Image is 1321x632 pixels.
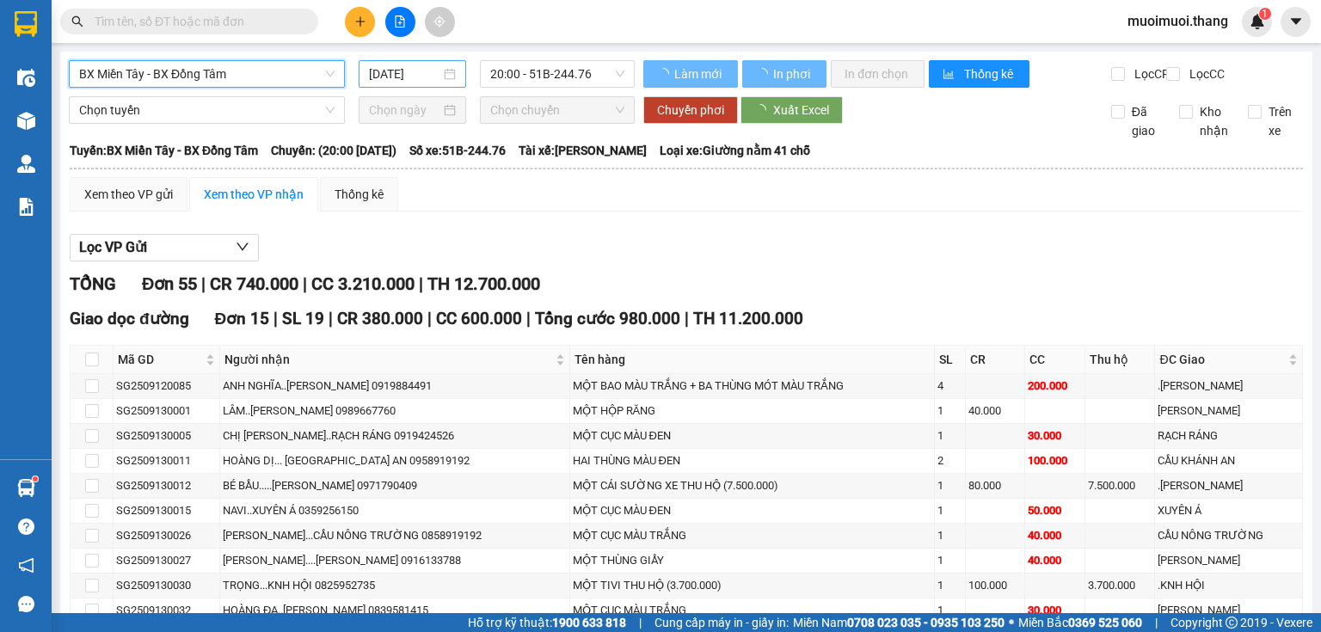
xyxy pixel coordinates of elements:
[223,552,566,569] div: [PERSON_NAME]....[PERSON_NAME] 0916133788
[116,502,217,519] div: SG2509130015
[1158,402,1299,420] div: [PERSON_NAME]
[114,399,220,424] td: SG2509130001
[847,616,1005,629] strong: 0708 023 035 - 0935 103 250
[573,502,932,519] div: MỘT CỤC MÀU ĐEN
[937,502,962,519] div: 1
[1158,577,1299,594] div: .KNH HỘI
[573,452,932,469] div: HAI THÙNG MÀU ĐEN
[643,96,738,124] button: Chuyển phơi
[369,64,439,83] input: 13/09/2025
[17,112,35,130] img: warehouse-icon
[937,452,962,469] div: 2
[1158,377,1299,395] div: .[PERSON_NAME]
[968,477,1022,494] div: 80.000
[1158,602,1299,619] div: [PERSON_NAME]
[937,527,962,544] div: 1
[1158,477,1299,494] div: .[PERSON_NAME]
[33,476,38,482] sup: 1
[114,474,220,499] td: SG2509130012
[116,427,217,445] div: SG2509130005
[966,346,1025,374] th: CR
[964,64,1016,83] span: Thống kê
[773,64,813,83] span: In phơi
[223,602,566,619] div: HOÀNG ĐA..[PERSON_NAME] 0839581415
[1028,527,1082,544] div: 40.000
[114,499,220,524] td: SG2509130015
[937,552,962,569] div: 1
[116,452,217,469] div: SG2509130011
[937,427,962,445] div: 1
[223,452,566,469] div: HOÀNG DỊ... [GEOGRAPHIC_DATA] AN 0958919192
[929,60,1029,88] button: bar-chartThống kê
[1127,64,1172,83] span: Lọc CR
[210,273,298,294] span: CR 740.000
[490,61,625,87] span: 20:00 - 51B-244.76
[935,346,966,374] th: SL
[1088,577,1152,594] div: 3.700.000
[943,68,957,82] span: bar-chart
[215,309,270,328] span: Đơn 15
[754,104,773,116] span: loading
[79,61,335,87] span: BX Miền Tây - BX Đồng Tâm
[303,273,307,294] span: |
[337,309,423,328] span: CR 380.000
[1114,10,1242,32] span: muoimuoi.thang
[570,346,936,374] th: Tên hàng
[1259,8,1271,20] sup: 1
[674,64,724,83] span: Làm mới
[573,552,932,569] div: MỘT THÙNG GIẤY
[114,449,220,474] td: SG2509130011
[18,596,34,612] span: message
[223,577,566,594] div: TRỌNG...KNH HỘI 0825952735
[114,598,220,623] td: SG2509130032
[1155,613,1158,632] span: |
[793,613,1005,632] span: Miền Nam
[329,309,333,328] span: |
[573,527,932,544] div: MỘT CỤC MÀU TRẮNG
[1281,7,1311,37] button: caret-down
[1262,102,1304,140] span: Trên xe
[693,309,803,328] span: TH 11.200.000
[968,577,1022,594] div: 100.000
[118,350,202,369] span: Mã GD
[1088,477,1152,494] div: 7.500.000
[937,377,962,395] div: 4
[639,613,642,632] span: |
[937,477,962,494] div: 1
[573,577,932,594] div: MỘT TIVI THU HỘ (3.700.000)
[773,101,829,120] span: Xuất Excel
[71,15,83,28] span: search
[1288,14,1304,29] span: caret-down
[95,12,298,31] input: Tìm tên, số ĐT hoặc mã đơn
[756,68,771,80] span: loading
[84,185,173,204] div: Xem theo VP gửi
[223,402,566,420] div: LÂM..[PERSON_NAME] 0989667760
[1085,346,1156,374] th: Thu hộ
[114,549,220,574] td: SG2509130027
[519,141,647,160] span: Tài xế: [PERSON_NAME]
[18,518,34,535] span: question-circle
[573,602,932,619] div: MỘT CỤC MÀU TRẮNG
[1262,8,1268,20] span: 1
[201,273,206,294] span: |
[282,309,324,328] span: SL 19
[223,477,566,494] div: BÉ BẦU.....[PERSON_NAME] 0971790409
[409,141,506,160] span: Số xe: 51B-244.76
[552,616,626,629] strong: 1900 633 818
[17,155,35,173] img: warehouse-icon
[204,185,304,204] div: Xem theo VP nhận
[79,97,335,123] span: Chọn tuyến
[937,602,962,619] div: 1
[18,557,34,574] span: notification
[114,524,220,549] td: SG2509130026
[79,236,147,258] span: Lọc VP Gửi
[70,309,189,328] span: Giao dọc đường
[1018,613,1142,632] span: Miền Bắc
[224,350,551,369] span: Người nhận
[427,273,540,294] span: TH 12.700.000
[1158,427,1299,445] div: RẠCH RÁNG
[740,96,843,124] button: Xuất Excel
[1250,14,1265,29] img: icon-new-feature
[1183,64,1227,83] span: Lọc CC
[236,240,249,254] span: down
